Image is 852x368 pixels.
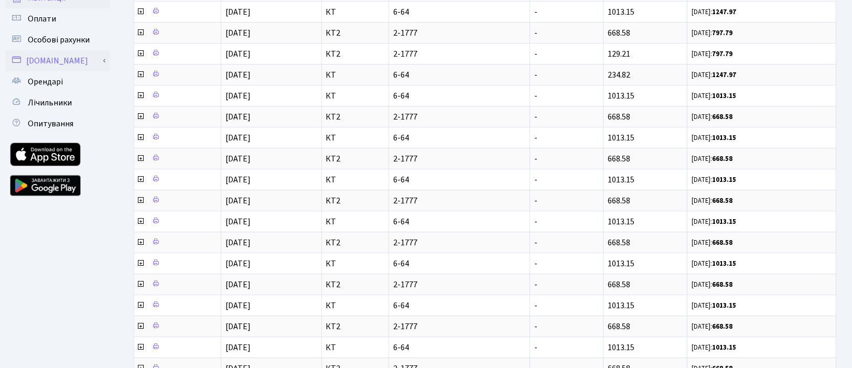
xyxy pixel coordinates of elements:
span: 129.21 [608,48,630,60]
span: 6-64 [393,134,525,142]
span: 1013.15 [608,174,634,186]
small: [DATE]: [692,259,736,268]
span: [DATE] [225,195,251,207]
a: Орендарі [5,71,110,92]
span: 668.58 [608,111,630,123]
span: - [534,132,537,144]
span: 2-1777 [393,322,525,331]
span: 6-64 [393,71,525,79]
small: [DATE]: [692,28,732,38]
span: КТ2 [326,50,384,58]
span: - [534,300,537,311]
small: [DATE]: [692,217,736,226]
span: 2-1777 [393,29,525,37]
span: КТ2 [326,113,384,121]
span: КТ [326,8,384,16]
span: [DATE] [225,279,251,290]
span: КТ2 [326,280,384,289]
span: - [534,48,537,60]
span: - [534,237,537,248]
span: [DATE] [225,6,251,18]
span: 6-64 [393,218,525,226]
span: 668.58 [608,153,630,165]
a: Лічильники [5,92,110,113]
span: - [534,174,537,186]
span: - [534,195,537,207]
span: [DATE] [225,237,251,248]
span: [DATE] [225,48,251,60]
b: 1247.97 [712,7,736,17]
span: - [534,216,537,228]
small: [DATE]: [692,301,736,310]
span: КТ2 [326,155,384,163]
span: КТ [326,301,384,310]
span: 668.58 [608,321,630,332]
b: 1247.97 [712,70,736,80]
span: 6-64 [393,92,525,100]
span: 2-1777 [393,239,525,247]
b: 668.58 [712,280,732,289]
small: [DATE]: [692,112,732,122]
small: [DATE]: [692,91,736,101]
span: Опитування [28,118,73,129]
span: - [534,342,537,353]
b: 668.58 [712,154,732,164]
span: 6-64 [393,259,525,268]
span: 6-64 [393,8,525,16]
span: [DATE] [225,153,251,165]
b: 797.79 [712,49,732,59]
span: [DATE] [225,321,251,332]
span: КТ [326,343,384,352]
a: Особові рахунки [5,29,110,50]
b: 1013.15 [712,343,736,352]
span: Орендарі [28,76,63,88]
span: КТ2 [326,197,384,205]
small: [DATE]: [692,322,732,331]
small: [DATE]: [692,49,732,59]
span: [DATE] [225,300,251,311]
b: 1013.15 [712,175,736,185]
span: 1013.15 [608,132,634,144]
b: 1013.15 [712,133,736,143]
small: [DATE]: [692,7,736,17]
a: Оплати [5,8,110,29]
span: - [534,69,537,81]
span: 1013.15 [608,90,634,102]
span: 6-64 [393,176,525,184]
span: 668.58 [608,237,630,248]
span: 1013.15 [608,216,634,228]
span: 668.58 [608,27,630,39]
span: 2-1777 [393,280,525,289]
small: [DATE]: [692,196,732,205]
span: 1013.15 [608,342,634,353]
small: [DATE]: [692,280,732,289]
span: 6-64 [393,343,525,352]
span: 2-1777 [393,113,525,121]
span: 1013.15 [608,258,634,269]
span: 2-1777 [393,50,525,58]
span: - [534,27,537,39]
span: КТ [326,259,384,268]
span: [DATE] [225,69,251,81]
span: 234.82 [608,69,630,81]
small: [DATE]: [692,133,736,143]
span: - [534,111,537,123]
span: 6-64 [393,301,525,310]
span: - [534,153,537,165]
b: 1013.15 [712,301,736,310]
span: 1013.15 [608,300,634,311]
span: [DATE] [225,216,251,228]
b: 668.58 [712,238,732,247]
span: 668.58 [608,195,630,207]
small: [DATE]: [692,154,732,164]
b: 668.58 [712,322,732,331]
span: КТ2 [326,29,384,37]
b: 1013.15 [712,259,736,268]
span: Оплати [28,13,56,25]
span: - [534,279,537,290]
small: [DATE]: [692,238,732,247]
span: - [534,258,537,269]
span: [DATE] [225,174,251,186]
span: [DATE] [225,111,251,123]
span: [DATE] [225,258,251,269]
